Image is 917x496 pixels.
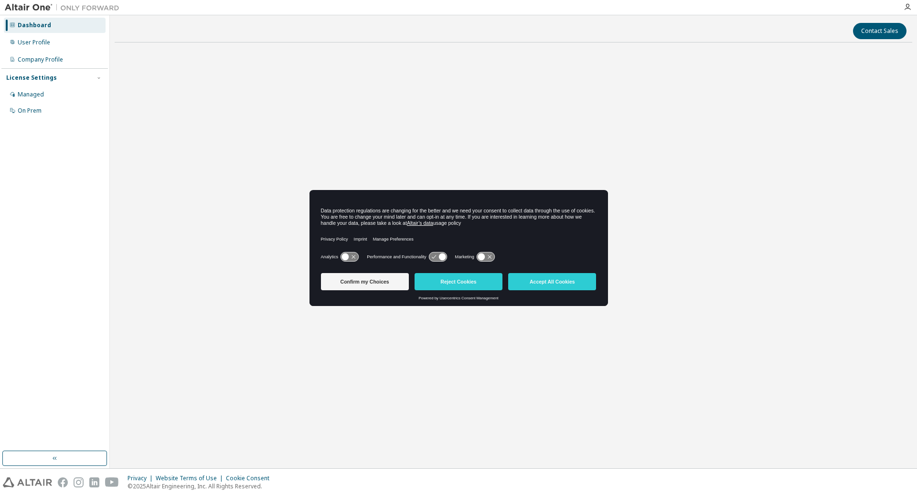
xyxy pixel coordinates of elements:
[18,56,63,63] div: Company Profile
[89,477,99,487] img: linkedin.svg
[5,3,124,12] img: Altair One
[226,475,275,482] div: Cookie Consent
[18,21,51,29] div: Dashboard
[853,23,906,39] button: Contact Sales
[156,475,226,482] div: Website Terms of Use
[105,477,119,487] img: youtube.svg
[128,482,275,490] p: © 2025 Altair Engineering, Inc. All Rights Reserved.
[6,74,57,82] div: License Settings
[3,477,52,487] img: altair_logo.svg
[18,91,44,98] div: Managed
[128,475,156,482] div: Privacy
[18,39,50,46] div: User Profile
[18,107,42,115] div: On Prem
[58,477,68,487] img: facebook.svg
[74,477,84,487] img: instagram.svg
